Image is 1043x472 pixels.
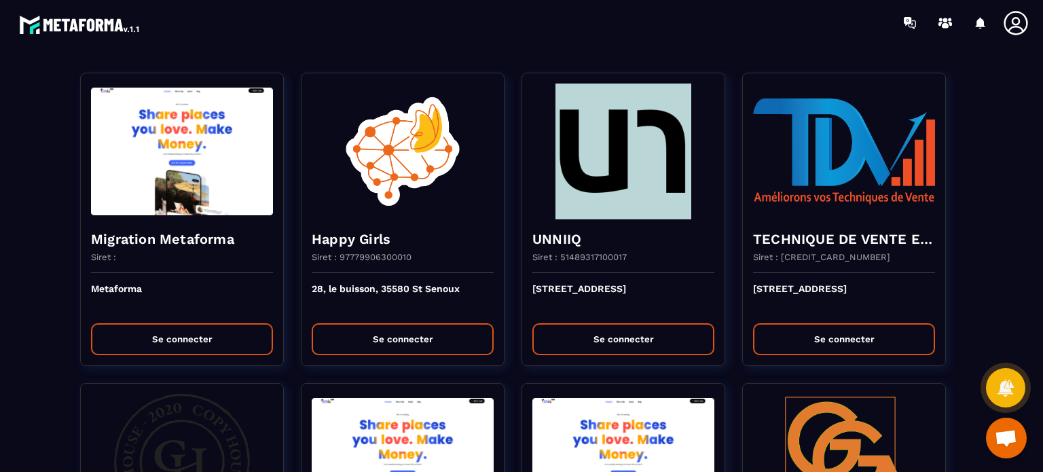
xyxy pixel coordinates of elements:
[19,12,141,37] img: logo
[753,323,935,355] button: Se connecter
[753,230,935,249] h4: TECHNIQUE DE VENTE EDITION
[532,252,627,262] p: Siret : 51489317100017
[312,323,494,355] button: Se connecter
[91,84,273,219] img: funnel-background
[753,84,935,219] img: funnel-background
[753,283,935,313] p: [STREET_ADDRESS]
[532,283,714,313] p: [STREET_ADDRESS]
[312,252,411,262] p: Siret : 97779906300010
[532,84,714,219] img: funnel-background
[532,230,714,249] h4: UNNIIQ
[91,230,273,249] h4: Migration Metaforma
[312,283,494,313] p: 28, le buisson, 35580 St Senoux
[753,252,890,262] p: Siret : [CREDIT_CARD_NUMBER]
[532,323,714,355] button: Se connecter
[91,323,273,355] button: Se connecter
[312,84,494,219] img: funnel-background
[91,252,116,262] p: Siret :
[986,418,1027,458] a: Ouvrir le chat
[312,230,494,249] h4: Happy Girls
[91,283,273,313] p: Metaforma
